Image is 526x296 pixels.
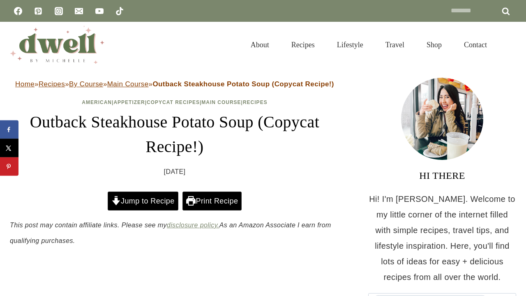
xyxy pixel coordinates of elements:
a: Jump to Recipe [108,192,178,210]
p: Hi! I'm [PERSON_NAME]. Welcome to my little corner of the internet filled with simple recipes, tr... [368,191,516,285]
button: View Search Form [502,38,516,52]
a: Recipes [243,99,268,105]
a: Instagram [51,3,67,19]
a: TikTok [111,3,128,19]
a: Main Course [107,80,149,88]
h3: HI THERE [368,168,516,183]
a: YouTube [91,3,108,19]
a: Appetizer [113,99,145,105]
h1: Outback Steakhouse Potato Soup (Copycat Recipe!) [10,110,339,159]
a: Pinterest [30,3,46,19]
a: By Course [69,80,103,88]
a: Lifestyle [326,30,374,59]
a: Shop [415,30,453,59]
a: Recipes [280,30,326,59]
a: Print Recipe [182,192,242,210]
a: Travel [374,30,415,59]
a: Recipes [39,80,65,88]
span: | | | | [82,99,267,105]
a: Contact [453,30,498,59]
nav: Primary Navigation [240,30,498,59]
a: American [82,99,112,105]
a: Email [71,3,87,19]
span: » » » » [15,80,334,88]
a: Facebook [10,3,26,19]
a: disclosure policy. [167,222,219,229]
a: Home [15,80,35,88]
time: [DATE] [164,166,186,178]
a: Main Course [201,99,241,105]
a: Copycat Recipes [147,99,200,105]
strong: Outback Steakhouse Potato Soup (Copycat Recipe!) [152,80,334,88]
em: This post may contain affiliate links. Please see my As an Amazon Associate I earn from qualifyin... [10,222,331,244]
img: DWELL by michelle [10,26,104,64]
a: About [240,30,280,59]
